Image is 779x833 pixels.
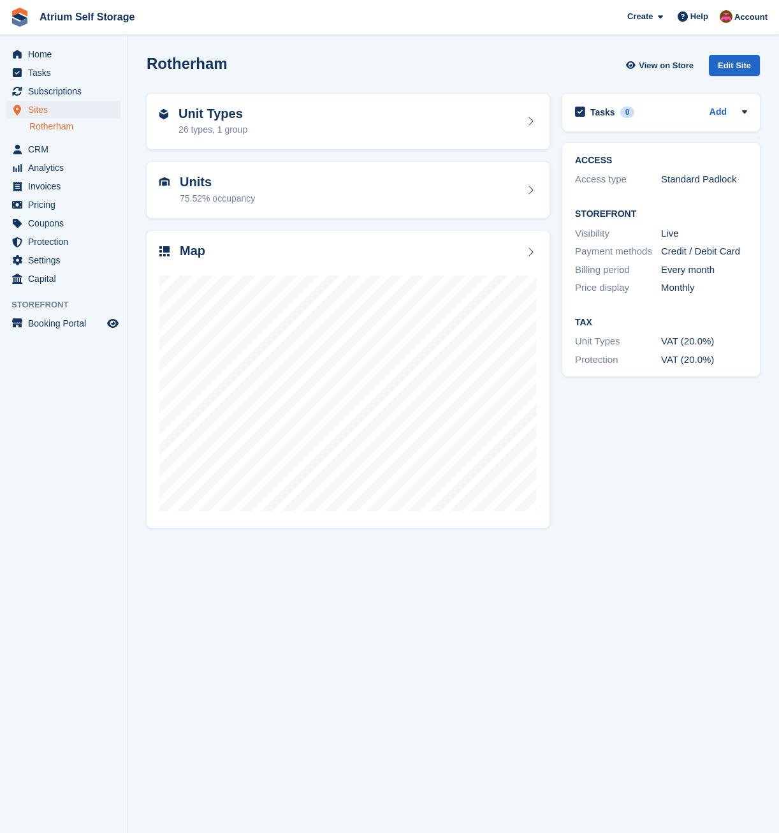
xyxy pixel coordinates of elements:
a: Map [147,231,550,529]
div: Price display [575,281,661,295]
span: Home [28,45,105,63]
div: Standard Padlock [661,172,747,187]
span: Analytics [28,159,105,177]
span: Pricing [28,196,105,214]
div: Monthly [661,281,747,295]
h2: Unit Types [178,107,247,121]
div: Credit / Debit Card [661,244,747,259]
a: menu [6,82,120,100]
h2: Rotherham [147,55,228,72]
a: View on Store [624,55,699,76]
a: Atrium Self Storage [34,6,140,27]
div: Edit Site [709,55,760,76]
span: View on Store [639,59,694,72]
a: menu [6,159,120,177]
img: map-icn-33ee37083ee616e46c38cad1a60f524a97daa1e2b2c8c0bc3eb3415660979fc1.svg [159,246,170,256]
span: CRM [28,140,105,158]
a: Rotherham [29,121,120,133]
h2: ACCESS [575,156,747,166]
span: Capital [28,270,105,288]
a: menu [6,233,120,251]
div: Live [661,226,747,241]
div: Payment methods [575,244,661,259]
a: menu [6,64,120,82]
img: unit-type-icn-2b2737a686de81e16bb02015468b77c625bbabd49415b5ef34ead5e3b44a266d.svg [159,109,168,119]
a: menu [6,45,120,63]
div: 0 [620,107,635,118]
img: stora-icon-8386f47178a22dfd0bd8f6a31ec36ba5ce8667c1dd55bd0f319d3a0aa187defe.svg [10,8,29,27]
span: Storefront [11,299,127,311]
span: Sites [28,101,105,119]
span: Tasks [28,64,105,82]
a: Add [710,105,727,120]
a: menu [6,214,120,232]
span: Protection [28,233,105,251]
img: Mark Rhodes [720,10,732,23]
a: Edit Site [709,55,760,81]
h2: Units [180,175,255,189]
span: Help [690,10,708,23]
span: Account [734,11,768,24]
div: Every month [661,263,747,277]
div: Protection [575,353,661,367]
span: Booking Portal [28,314,105,332]
a: menu [6,251,120,269]
h2: Map [180,244,205,258]
span: Invoices [28,177,105,195]
span: Create [627,10,653,23]
span: Subscriptions [28,82,105,100]
div: Unit Types [575,334,661,349]
div: 75.52% occupancy [180,192,255,205]
h2: Tax [575,318,747,328]
a: menu [6,270,120,288]
h2: Tasks [590,107,615,118]
a: menu [6,314,120,332]
a: Units 75.52% occupancy [147,162,550,218]
a: menu [6,196,120,214]
span: Coupons [28,214,105,232]
a: menu [6,140,120,158]
div: Billing period [575,263,661,277]
h2: Storefront [575,209,747,219]
a: Preview store [105,316,120,331]
div: Visibility [575,226,661,241]
img: unit-icn-7be61d7bf1b0ce9d3e12c5938cc71ed9869f7b940bace4675aadf7bd6d80202e.svg [159,177,170,186]
div: VAT (20.0%) [661,334,747,349]
div: Access type [575,172,661,187]
a: menu [6,177,120,195]
span: Settings [28,251,105,269]
div: VAT (20.0%) [661,353,747,367]
a: Unit Types 26 types, 1 group [147,94,550,150]
a: menu [6,101,120,119]
div: 26 types, 1 group [178,123,247,136]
